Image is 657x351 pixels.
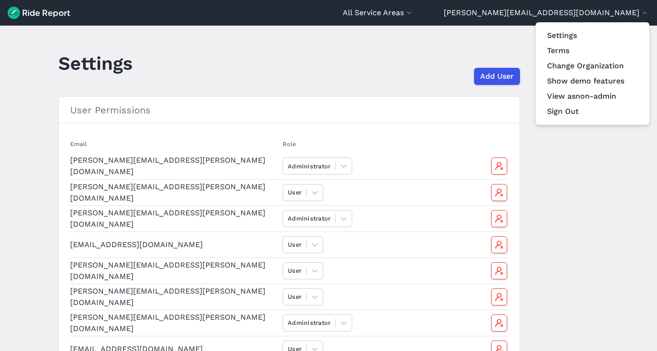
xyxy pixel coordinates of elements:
a: Terms [541,43,644,58]
button: Show demo features [541,74,644,89]
a: Change Organization [541,58,644,74]
a: Settings [541,28,644,43]
button: Sign Out [541,104,644,119]
button: View asnon-admin [541,89,644,104]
